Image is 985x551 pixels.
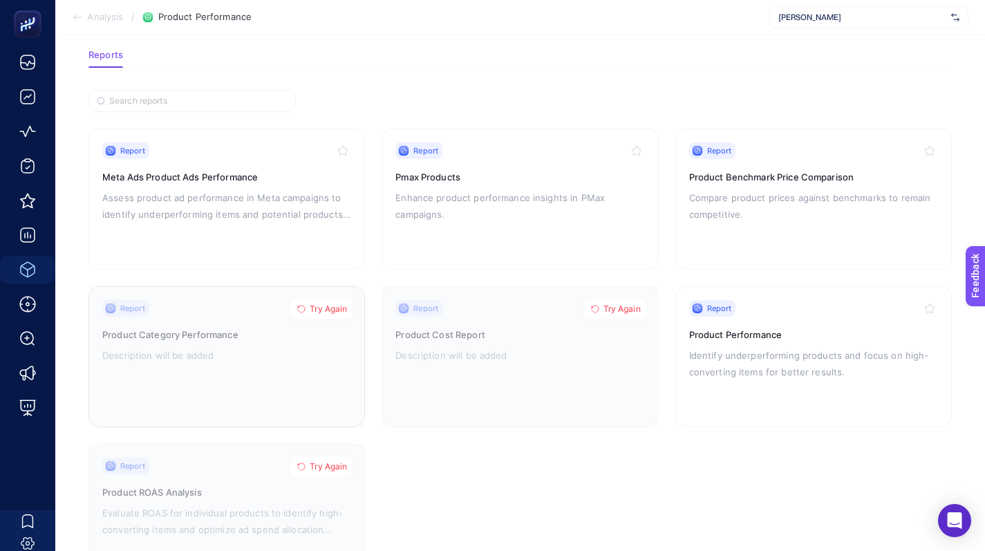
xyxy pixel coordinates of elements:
a: ReportProduct PerformanceIdentify underperforming products and focus on high-converting items for... [675,286,952,427]
span: Report [707,303,732,314]
a: ReportProduct Benchmark Price ComparisonCompare product prices against benchmarks to remain compe... [675,129,952,270]
a: ReportMeta Ads Product Ads PerformanceAssess product ad performance in Meta campaigns to identify... [88,129,365,270]
div: Open Intercom Messenger [938,504,971,537]
span: Reports [88,50,123,61]
input: Search [109,96,288,106]
p: Enhance product performance insights in PMax campaigns. [395,189,644,223]
a: ReportTry AgainProduct Cost ReportDescription will be added [382,286,658,427]
h3: Meta Ads Product Ads Performance [102,170,351,184]
a: ReportTry AgainProduct Category PerformanceDescription will be added [88,286,365,427]
span: Analysis [87,12,123,23]
img: svg%3e [951,10,959,24]
span: [PERSON_NAME] [778,12,946,23]
button: Try Again [290,456,353,478]
span: Try Again [310,303,347,315]
h3: Product Performance [689,328,938,342]
span: Report [120,145,145,156]
button: Reports [88,50,123,68]
span: Product Performance [158,12,251,23]
p: Identify underperforming products and focus on high-converting items for better results. [689,347,938,380]
span: Report [413,145,438,156]
span: Report [707,145,732,156]
button: Try Again [583,298,647,320]
span: Try Again [603,303,641,315]
span: / [131,11,135,22]
span: Try Again [310,461,347,472]
h3: Pmax Products [395,170,644,184]
span: Feedback [8,4,53,15]
a: ReportPmax ProductsEnhance product performance insights in PMax campaigns. [382,129,658,270]
h3: Product Benchmark Price Comparison [689,170,938,184]
button: Try Again [290,298,353,320]
p: Assess product ad performance in Meta campaigns to identify underperforming items and potential p... [102,189,351,223]
p: Compare product prices against benchmarks to remain competitive. [689,189,938,223]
